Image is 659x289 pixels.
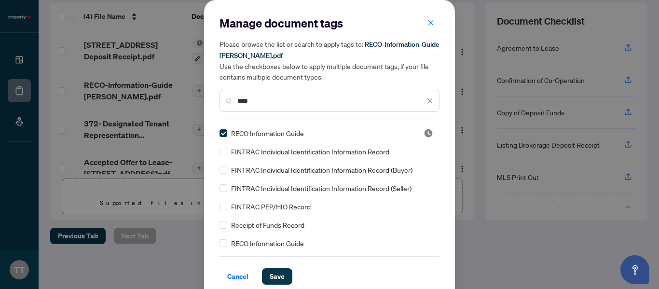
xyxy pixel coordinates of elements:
span: Cancel [227,269,248,284]
button: Cancel [220,268,256,285]
img: status [424,128,433,138]
h5: Please browse the list or search to apply tags to: Use the checkboxes below to apply multiple doc... [220,39,439,82]
span: Save [270,269,285,284]
span: close [426,97,433,104]
span: FINTRAC PEP/HIO Record [231,201,311,212]
span: Pending Review [424,128,433,138]
button: Save [262,268,292,285]
span: FINTRAC Individual Identification Information Record [231,146,389,157]
span: FINTRAC Individual Identification Information Record (Seller) [231,183,412,193]
span: RECO Information Guide [231,128,304,138]
span: Receipt of Funds Record [231,220,304,230]
span: close [427,19,434,26]
h2: Manage document tags [220,15,439,31]
button: Open asap [620,255,649,284]
span: RECO Information Guide [231,238,304,248]
span: FINTRAC Individual Identification Information Record (Buyer) [231,165,412,175]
